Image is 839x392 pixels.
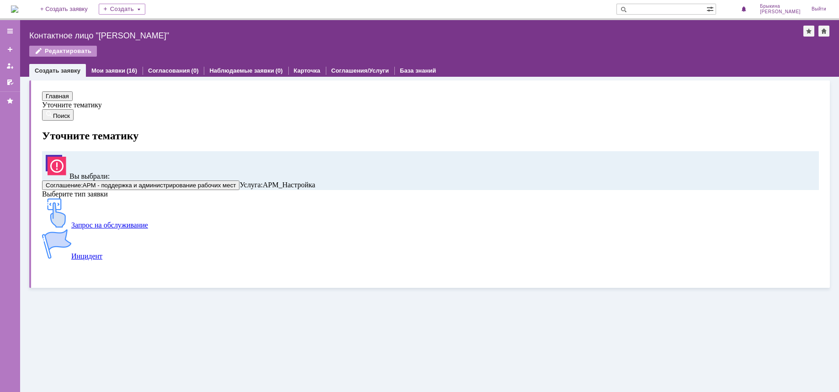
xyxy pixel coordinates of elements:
[148,67,190,74] a: Согласования
[3,58,17,73] a: Мои заявки
[209,67,274,74] a: Наблюдаемые заявки
[33,133,110,141] span: Запрос на обслуживание
[3,75,17,90] a: Мои согласования
[294,67,320,74] a: Карточка
[127,67,137,74] div: (16)
[99,4,145,15] div: Создать
[4,111,33,140] img: get1a5076dc500e4355b1f65a444c68a1cb
[4,42,781,54] h1: Уточните тематику
[4,13,781,21] div: Уточните тематику
[11,5,18,13] a: Перейти на домашнюю страницу
[4,64,31,91] img: svg%3E
[4,142,33,171] img: get14222c8f49ca4a32b308768b33fb6794
[4,21,35,33] button: Поиск
[201,93,276,101] span: АРМ_Настройка
[7,94,44,101] span: Соглашение :
[11,5,18,13] img: logo
[331,67,389,74] a: Соглашения/Услуги
[4,4,34,13] button: Главная
[35,67,80,74] a: Создать заявку
[4,142,695,173] a: Инцидент
[201,93,224,101] span: Услуга :
[4,93,201,102] button: Соглашение:АРМ - поддержка и администрирование рабочих мест
[29,31,803,40] div: Контактное лицо "[PERSON_NAME]"
[760,4,801,9] span: Брыкина
[4,111,695,142] a: Запрос на обслуживание
[818,26,829,37] div: Сделать домашней страницей
[191,67,199,74] div: (0)
[276,67,283,74] div: (0)
[803,26,814,37] div: Добавить в избранное
[91,67,125,74] a: Мои заявки
[3,42,17,57] a: Создать заявку
[33,164,64,172] span: Инцидент
[400,67,436,74] a: База знаний
[760,9,801,15] span: [PERSON_NAME]
[706,4,716,13] span: Расширенный поиск
[31,85,71,92] span: Вы выбрали:
[4,102,781,111] header: Выберите тип заявки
